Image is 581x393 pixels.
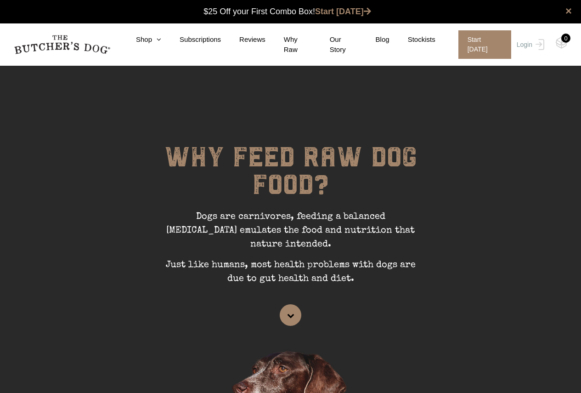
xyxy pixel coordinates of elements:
a: Why Raw [265,34,311,55]
p: Dogs are carnivores, feeding a balanced [MEDICAL_DATA] emulates the food and nutrition that natur... [153,210,429,258]
h1: WHY FEED RAW DOG FOOD? [153,143,429,210]
a: Start [DATE] [315,7,371,16]
a: close [565,6,572,17]
img: TBD_Cart-Empty.png [556,37,567,49]
a: Shop [118,34,161,45]
a: Subscriptions [161,34,221,45]
a: Stockists [389,34,435,45]
div: 0 [561,34,570,43]
p: Just like humans, most health problems with dogs are due to gut health and diet. [153,258,429,293]
a: Blog [357,34,389,45]
a: Our Story [311,34,357,55]
a: Reviews [221,34,265,45]
a: Login [514,30,544,59]
a: Start [DATE] [449,30,514,59]
span: Start [DATE] [458,30,511,59]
